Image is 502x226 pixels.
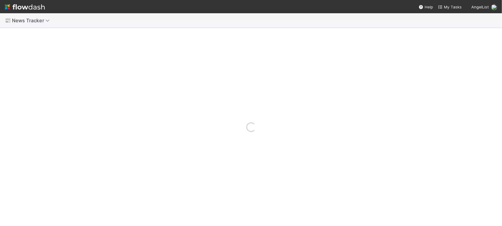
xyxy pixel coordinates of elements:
div: Help [419,4,433,10]
img: avatar_d8fc9ee4-bd1b-4062-a2a8-84feb2d97839.png [491,4,497,10]
span: 📰 [5,18,11,23]
span: AngelList [471,5,489,9]
img: logo-inverted-e16ddd16eac7371096b0.svg [5,2,45,12]
span: News Tracker [12,17,53,24]
a: My Tasks [438,4,462,10]
span: My Tasks [438,5,462,9]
